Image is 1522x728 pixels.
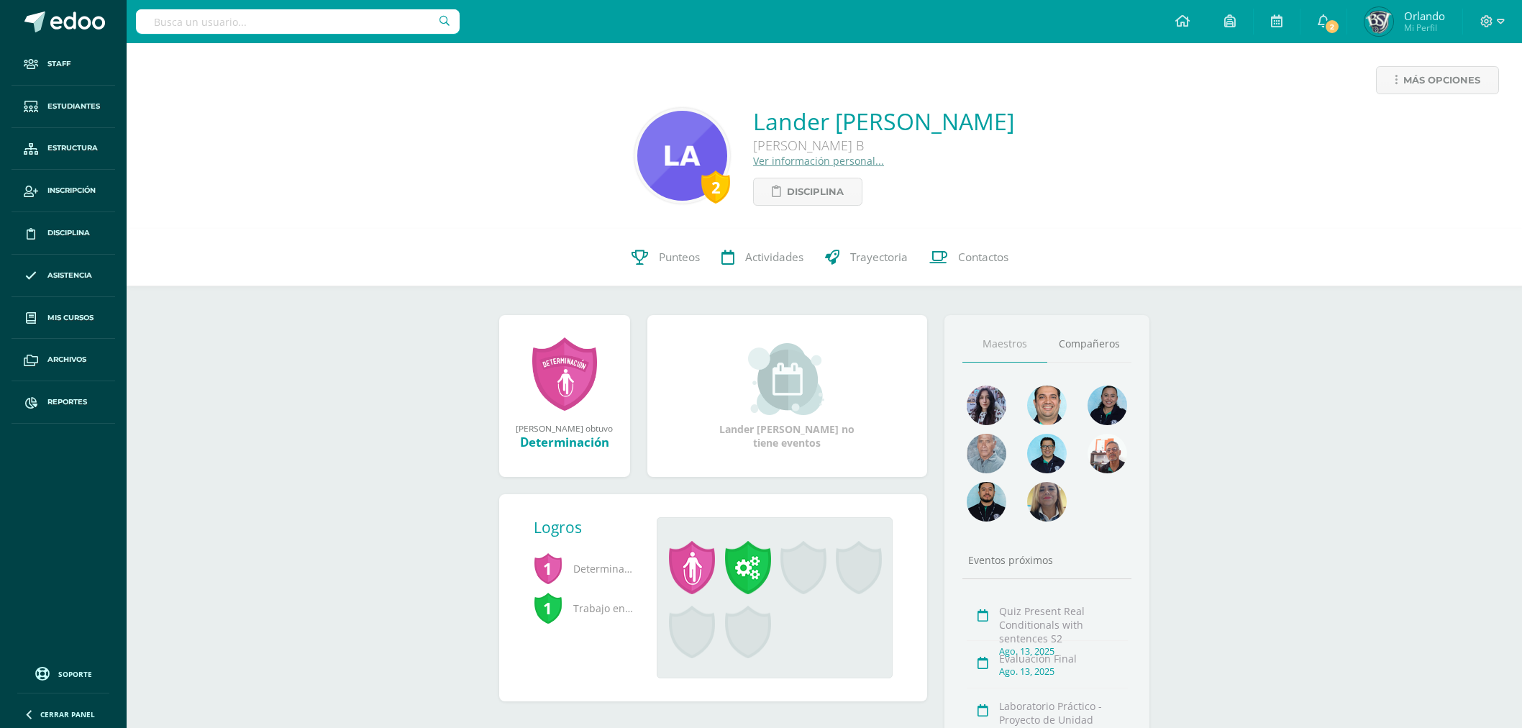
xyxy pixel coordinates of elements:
img: 4fefb2d4df6ade25d47ae1f03d061a50.png [1088,386,1127,425]
div: Determinación [514,434,616,450]
span: 1 [534,552,562,585]
div: Lander [PERSON_NAME] no tiene eventos [715,343,859,450]
input: Busca un usuario... [136,9,460,34]
img: 2207c9b573316a41e74c87832a091651.png [967,482,1006,522]
div: Eventos próximos [962,553,1132,567]
a: Inscripción [12,170,115,212]
div: [PERSON_NAME] obtuvo [514,422,616,434]
span: Mis cursos [47,312,94,324]
a: Estructura [12,128,115,170]
span: Estructura [47,142,98,154]
a: Archivos [12,339,115,381]
a: Disciplina [753,178,862,206]
a: Contactos [919,229,1019,286]
span: Archivos [47,354,86,365]
a: Actividades [711,229,814,286]
a: Maestros [962,326,1047,363]
span: Trabajo en equipo [534,588,634,628]
span: Punteos [659,250,700,265]
div: 2 [701,170,730,204]
span: Cerrar panel [40,709,95,719]
div: Evaluación Final [999,652,1128,665]
div: Logros [534,517,646,537]
span: Inscripción [47,185,96,196]
a: Soporte [17,663,109,683]
span: Más opciones [1403,67,1480,94]
img: 31702bfb268df95f55e840c80866a926.png [967,386,1006,425]
img: e4597a67278dfb6be8ff4b6981826f25.png [637,111,727,201]
span: Disciplina [787,178,844,205]
div: [PERSON_NAME] B [753,137,1014,154]
a: Lander [PERSON_NAME] [753,106,1014,137]
a: Staff [12,43,115,86]
div: Quiz Present Real Conditionals with sentences S2 [999,604,1128,645]
span: Disciplina [47,227,90,239]
img: event_small.png [748,343,826,415]
a: Mis cursos [12,297,115,340]
a: Compañeros [1047,326,1132,363]
img: b91405600618b21788a2d1d269212df6.png [1088,434,1127,473]
div: Laboratorio Práctico - Proyecto de Unidad [999,699,1128,727]
img: aa9857ee84d8eb936f6c1e33e7ea3df6.png [1027,482,1067,522]
span: 2 [1323,19,1339,35]
span: Orlando [1404,9,1445,23]
span: Mi Perfil [1404,22,1445,34]
span: Actividades [745,250,803,265]
span: Staff [47,58,70,70]
img: d220431ed6a2715784848fdc026b3719.png [1027,434,1067,473]
a: Reportes [12,381,115,424]
span: 1 [534,591,562,624]
span: Soporte [58,669,92,679]
a: Asistencia [12,255,115,297]
a: Ver información personal... [753,154,884,168]
span: Asistencia [47,270,92,281]
div: Ago. 13, 2025 [999,665,1128,678]
span: Reportes [47,396,87,408]
a: Estudiantes [12,86,115,128]
img: 677c00e80b79b0324b531866cf3fa47b.png [1027,386,1067,425]
a: Más opciones [1376,66,1499,94]
a: Punteos [621,229,711,286]
span: Determinación [534,549,634,588]
img: 55ac31a88a72e045f87d4a648e08ca4b.png [967,434,1006,473]
a: Disciplina [12,212,115,255]
a: Trayectoria [814,229,919,286]
span: Estudiantes [47,101,100,112]
span: Contactos [958,250,1008,265]
img: d5c8d16448259731d9230e5ecd375886.png [1364,7,1393,36]
span: Trayectoria [850,250,908,265]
